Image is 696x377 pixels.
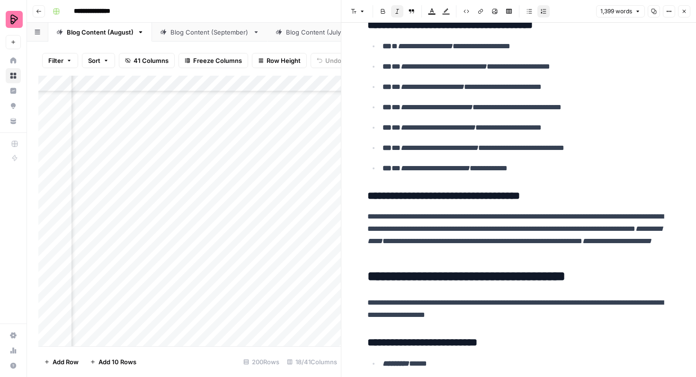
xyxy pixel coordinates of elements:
div: 200 Rows [240,354,283,369]
button: Undo [311,53,348,68]
a: Blog Content (August) [48,23,152,42]
button: Sort [82,53,115,68]
span: Undo [325,56,341,65]
a: Browse [6,68,21,83]
button: Help + Support [6,358,21,373]
span: Freeze Columns [193,56,242,65]
div: Blog Content (September) [170,27,249,37]
span: Filter [48,56,63,65]
span: Add 10 Rows [98,357,136,367]
div: Blog Content (July) [286,27,344,37]
a: Opportunities [6,98,21,114]
img: Preply Logo [6,11,23,28]
span: Add Row [53,357,79,367]
div: 18/41 Columns [283,354,341,369]
a: Your Data [6,114,21,129]
button: 1,399 words [596,5,645,18]
a: Blog Content (July) [268,23,363,42]
button: 41 Columns [119,53,175,68]
span: 41 Columns [134,56,169,65]
a: Blog Content (September) [152,23,268,42]
a: Insights [6,83,21,98]
button: Add Row [38,354,84,369]
a: Home [6,53,21,68]
span: Row Height [267,56,301,65]
a: Usage [6,343,21,358]
button: Workspace: Preply [6,8,21,31]
span: 1,399 words [600,7,632,16]
button: Add 10 Rows [84,354,142,369]
button: Filter [42,53,78,68]
button: Freeze Columns [178,53,248,68]
a: Settings [6,328,21,343]
button: Row Height [252,53,307,68]
span: Sort [88,56,100,65]
div: Blog Content (August) [67,27,134,37]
